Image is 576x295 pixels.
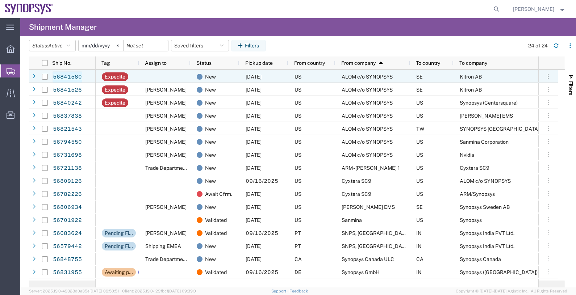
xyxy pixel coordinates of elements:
[246,178,278,184] span: 09/16/2025
[53,202,82,213] a: 56806934
[416,204,423,210] span: SE
[145,139,187,145] span: Rafael Chacon
[295,139,301,145] span: US
[105,229,133,237] div: Pending Finance Approval
[460,165,489,171] span: Cyxtera SC9
[416,256,423,262] span: CA
[460,217,482,223] span: Synopsys
[460,191,495,197] span: ARM/Synopsys
[416,87,423,93] span: SE
[416,100,423,106] span: US
[295,243,301,249] span: PT
[205,70,216,83] span: New
[53,149,82,161] a: 56731698
[295,178,301,184] span: US
[342,139,393,145] span: ALOM c/o SYNOPSYS
[246,204,262,210] span: 09/12/2025
[53,267,82,278] a: 56831955
[105,268,133,277] div: Awaiting pickup date
[122,289,197,293] span: Client: 2025.19.0-129fbcf
[246,243,262,249] span: 08/27/2025
[460,256,501,262] span: Synopsys Canada
[416,165,423,171] span: US
[105,98,125,107] div: Expedite
[124,40,168,51] input: Not set
[145,60,167,66] span: Assign to
[289,289,308,293] a: Feedback
[416,113,423,119] span: US
[53,189,82,200] a: 56782226
[295,74,301,80] span: US
[295,217,301,223] span: US
[416,269,422,275] span: IN
[416,178,423,184] span: US
[460,126,539,132] span: SYNOPSYS TAIWAN
[246,126,262,132] span: 09/18/2025
[53,228,82,239] a: 56683624
[145,87,187,93] span: Kris Ford
[105,242,133,250] div: Pending Finance Approval
[53,84,82,96] a: 56841526
[295,269,301,275] span: DE
[145,256,188,262] span: Trade Department
[245,60,273,66] span: Pickup date
[342,126,393,132] span: ALOM c/o SYNOPSYS
[341,60,376,66] span: From company
[295,152,301,158] span: US
[205,214,227,227] span: Validated
[342,165,400,171] span: ARM - Cyrus 1
[205,187,232,201] span: Await Cfrm.
[271,289,289,293] a: Support
[342,204,395,210] span: Javad EMS
[105,85,125,94] div: Expedite
[205,227,227,240] span: Validated
[295,191,301,197] span: US
[416,60,440,66] span: To country
[246,152,262,158] span: 09/19/2025
[342,87,393,93] span: ALOM c/o SYNOPSYS
[53,215,82,226] a: 56701922
[416,139,423,145] span: US
[145,126,187,132] span: Rafael Chacon
[246,165,262,171] span: 09/18/2025
[295,126,301,132] span: US
[171,40,229,51] button: Saved filters
[53,71,82,83] a: 56841580
[295,165,301,171] span: US
[205,135,216,148] span: New
[205,253,216,266] span: New
[53,280,82,291] a: 56782454
[145,113,187,119] span: Kris Ford
[205,148,216,161] span: New
[513,5,566,13] button: [PERSON_NAME]
[145,165,188,171] span: Trade Department
[105,72,125,81] div: Expedite
[246,191,262,197] span: 09/11/2025
[342,191,371,197] span: Cyxtera SC9
[416,217,423,223] span: US
[29,289,119,293] span: Server: 2025.19.0-49328d0a35e
[295,230,301,236] span: PT
[145,230,187,236] span: Rachelle Varela
[416,152,423,158] span: US
[342,269,380,275] span: Synopsys GmbH
[342,230,448,236] span: SNPS, Portugal Unipessoal, Lda.
[53,110,82,122] a: 56837838
[205,83,216,96] span: New
[416,230,422,236] span: IN
[5,4,54,14] img: logo
[294,60,325,66] span: From country
[342,256,394,262] span: Synopsys Canada ULC
[416,191,423,197] span: US
[246,256,262,262] span: 09/17/2025
[246,217,262,223] span: 09/05/2025
[205,122,216,135] span: New
[416,126,424,132] span: TW
[89,289,119,293] span: [DATE] 09:50:51
[246,87,262,93] span: 09/17/2025
[53,254,82,265] a: 56848755
[459,60,487,66] span: To company
[342,74,393,80] span: ALOM c/o SYNOPSYS
[460,243,514,249] span: Synopsys India PVT Ltd.
[568,81,574,95] span: Filters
